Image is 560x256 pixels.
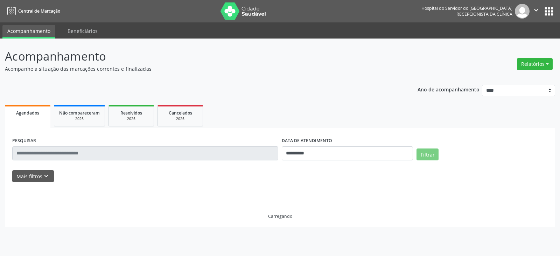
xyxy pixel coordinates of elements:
[120,110,142,116] span: Resolvidos
[2,25,55,39] a: Acompanhamento
[163,116,198,122] div: 2025
[5,65,390,72] p: Acompanhe a situação das marcações correntes e finalizadas
[18,8,60,14] span: Central de Marcação
[169,110,192,116] span: Cancelados
[59,110,100,116] span: Não compareceram
[456,11,512,17] span: Recepcionista da clínica
[114,116,149,122] div: 2025
[59,116,100,122] div: 2025
[268,213,292,219] div: Carregando
[42,172,50,180] i: keyboard_arrow_down
[515,4,530,19] img: img
[421,5,512,11] div: Hospital do Servidor do [GEOGRAPHIC_DATA]
[12,170,54,182] button: Mais filtroskeyboard_arrow_down
[12,136,36,146] label: PESQUISAR
[5,5,60,17] a: Central de Marcação
[418,85,479,94] p: Ano de acompanhamento
[530,4,543,19] button: 
[282,136,332,146] label: DATA DE ATENDIMENTO
[63,25,103,37] a: Beneficiários
[416,148,439,160] button: Filtrar
[532,6,540,14] i: 
[543,5,555,18] button: apps
[517,58,553,70] button: Relatórios
[16,110,39,116] span: Agendados
[5,48,390,65] p: Acompanhamento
